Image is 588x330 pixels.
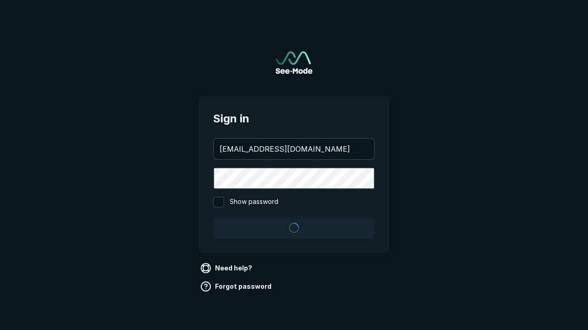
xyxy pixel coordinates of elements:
span: Sign in [213,110,375,127]
a: Need help? [198,261,256,275]
img: See-Mode Logo [276,51,312,74]
span: Show password [230,197,278,208]
input: your@email.com [214,139,374,159]
a: Forgot password [198,279,275,294]
a: Go to sign in [276,51,312,74]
